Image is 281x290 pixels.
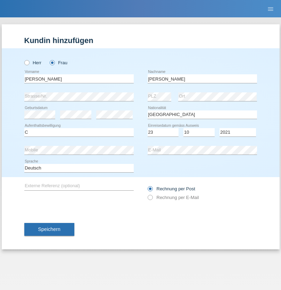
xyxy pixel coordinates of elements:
[264,7,278,11] a: menu
[148,195,199,200] label: Rechnung per E-Mail
[148,186,195,191] label: Rechnung per Post
[50,60,67,65] label: Frau
[24,223,74,236] button: Speichern
[24,60,29,65] input: Herr
[148,195,152,204] input: Rechnung per E-Mail
[148,186,152,195] input: Rechnung per Post
[24,36,257,45] h1: Kundin hinzufügen
[50,60,54,65] input: Frau
[24,60,42,65] label: Herr
[267,6,274,13] i: menu
[38,226,60,232] span: Speichern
